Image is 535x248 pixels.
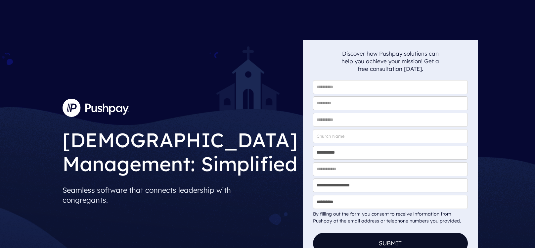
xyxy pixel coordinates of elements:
[63,182,297,208] p: Seamless software that connects leadership with congregants.
[341,50,439,73] p: Discover how Pushpay solutions can help you achieve your mission! Get a free consultation [DATE].
[313,211,468,224] div: By filling out the form you consent to receive information from Pushpay at the email address or t...
[63,123,297,177] h1: [DEMOGRAPHIC_DATA] Management: Simplified
[313,129,468,143] input: Church Name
